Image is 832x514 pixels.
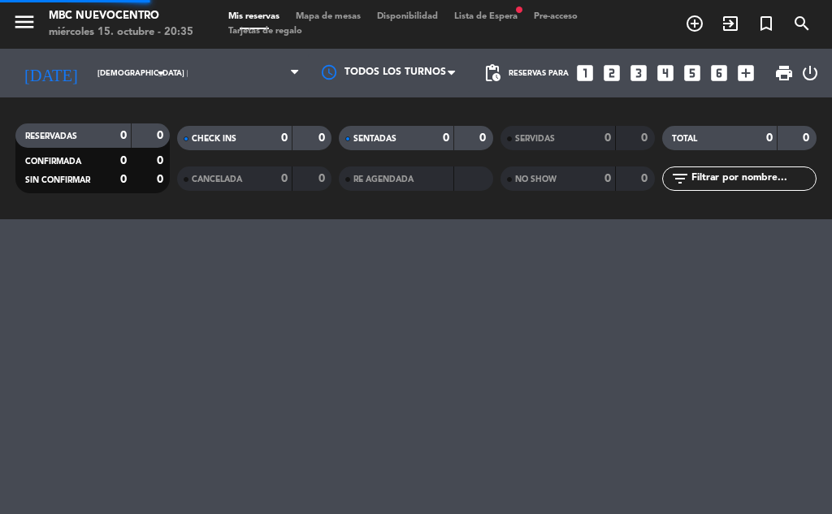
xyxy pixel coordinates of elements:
[157,155,167,166] strong: 0
[766,132,773,144] strong: 0
[353,175,414,184] span: RE AGENDADA
[25,132,77,140] span: RESERVADAS
[672,135,697,143] span: TOTAL
[120,174,127,185] strong: 0
[708,63,730,84] i: looks_6
[151,63,171,83] i: arrow_drop_down
[353,135,396,143] span: SENTADAS
[443,132,449,144] strong: 0
[514,5,524,15] span: fiber_manual_record
[735,63,756,84] i: add_box
[120,130,127,141] strong: 0
[515,175,557,184] span: NO SHOW
[25,176,90,184] span: SIN CONFIRMAR
[12,10,37,40] button: menu
[800,49,820,97] div: LOG OUT
[12,57,89,89] i: [DATE]
[756,14,776,33] i: turned_in_not
[120,155,127,166] strong: 0
[628,63,649,84] i: looks_3
[721,14,740,33] i: exit_to_app
[25,158,81,166] span: CONFIRMADA
[288,12,369,21] span: Mapa de mesas
[792,14,812,33] i: search
[157,130,167,141] strong: 0
[509,69,569,78] span: Reservas para
[220,12,288,21] span: Mis reservas
[479,132,489,144] strong: 0
[601,63,622,84] i: looks_two
[774,63,794,83] span: print
[670,169,690,188] i: filter_list
[446,12,526,21] span: Lista de Espera
[220,27,310,36] span: Tarjetas de regalo
[369,12,446,21] span: Disponibilidad
[526,12,586,21] span: Pre-acceso
[318,132,328,144] strong: 0
[281,132,288,144] strong: 0
[157,174,167,185] strong: 0
[192,135,236,143] span: CHECK INS
[682,63,703,84] i: looks_5
[483,63,502,83] span: pending_actions
[690,170,816,188] input: Filtrar por nombre...
[192,175,242,184] span: CANCELADA
[318,173,328,184] strong: 0
[12,10,37,34] i: menu
[641,173,651,184] strong: 0
[685,14,704,33] i: add_circle_outline
[49,8,193,24] div: MBC Nuevocentro
[655,63,676,84] i: looks_4
[49,24,193,41] div: miércoles 15. octubre - 20:35
[604,173,611,184] strong: 0
[574,63,596,84] i: looks_one
[281,173,288,184] strong: 0
[604,132,611,144] strong: 0
[515,135,555,143] span: SERVIDAS
[641,132,651,144] strong: 0
[803,132,812,144] strong: 0
[800,63,820,83] i: power_settings_new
